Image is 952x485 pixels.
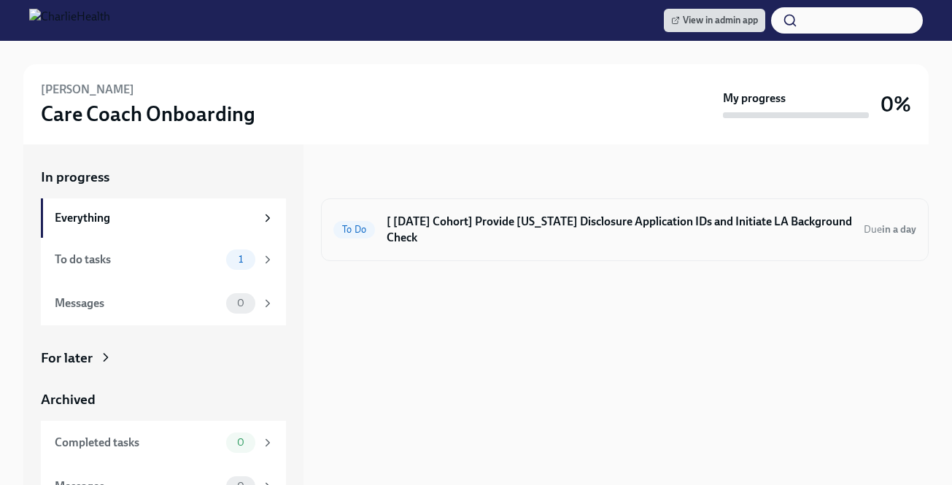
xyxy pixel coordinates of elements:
[387,214,852,246] h6: [ [DATE] Cohort] Provide [US_STATE] Disclosure Application IDs and Initiate LA Background Check
[333,211,916,249] a: To Do[ [DATE] Cohort] Provide [US_STATE] Disclosure Application IDs and Initiate LA Background Ch...
[41,349,286,368] a: For later
[228,437,253,448] span: 0
[881,91,911,117] h3: 0%
[723,90,786,106] strong: My progress
[41,349,93,368] div: For later
[55,295,220,311] div: Messages
[321,168,390,187] div: In progress
[41,168,286,187] a: In progress
[29,9,110,32] img: CharlieHealth
[333,224,375,235] span: To Do
[41,82,134,98] h6: [PERSON_NAME]
[864,223,916,236] span: Due
[864,222,916,236] span: August 14th, 2025 09:00
[55,210,255,226] div: Everything
[55,252,220,268] div: To do tasks
[41,282,286,325] a: Messages0
[41,198,286,238] a: Everything
[664,9,765,32] a: View in admin app
[671,13,758,28] span: View in admin app
[55,435,220,451] div: Completed tasks
[41,238,286,282] a: To do tasks1
[228,298,253,309] span: 0
[41,101,255,127] h3: Care Coach Onboarding
[882,223,916,236] strong: in a day
[41,421,286,465] a: Completed tasks0
[230,254,252,265] span: 1
[41,390,286,409] a: Archived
